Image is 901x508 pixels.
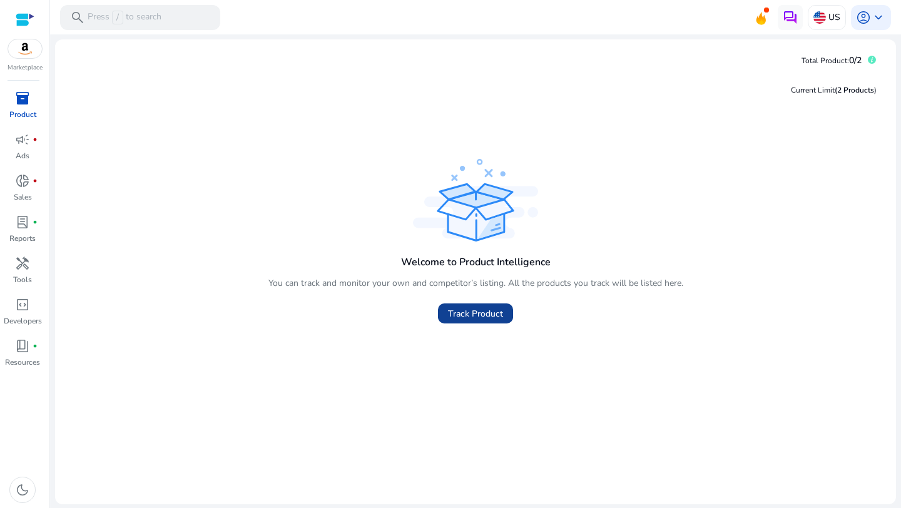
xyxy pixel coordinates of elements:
p: Resources [5,357,40,368]
span: inventory_2 [15,91,30,106]
span: Total Product: [802,56,849,66]
p: Product [9,109,36,120]
span: campaign [15,132,30,147]
p: Developers [4,315,42,327]
span: / [112,11,123,24]
span: lab_profile [15,215,30,230]
img: us.svg [813,11,826,24]
span: handyman [15,256,30,271]
span: 0/2 [849,54,862,66]
span: keyboard_arrow_down [871,10,886,25]
p: Press to search [88,11,161,24]
span: book_4 [15,338,30,353]
span: account_circle [856,10,871,25]
p: US [828,6,840,28]
span: donut_small [15,173,30,188]
h4: Welcome to Product Intelligence [401,257,551,268]
span: fiber_manual_record [33,220,38,225]
p: Marketplace [8,63,43,73]
p: Reports [9,233,36,244]
img: amazon.svg [8,39,42,58]
p: You can track and monitor your own and competitor’s listing. All the products you track will be l... [268,277,683,290]
p: Ads [16,150,29,161]
div: Current Limit ) [791,84,877,96]
span: code_blocks [15,297,30,312]
span: (2 Products [835,85,874,95]
span: fiber_manual_record [33,343,38,348]
p: Tools [13,274,32,285]
span: fiber_manual_record [33,178,38,183]
span: search [70,10,85,25]
p: Sales [14,191,32,203]
span: dark_mode [15,482,30,497]
span: fiber_manual_record [33,137,38,142]
img: track_product.svg [413,159,538,241]
span: Track Product [448,307,503,320]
